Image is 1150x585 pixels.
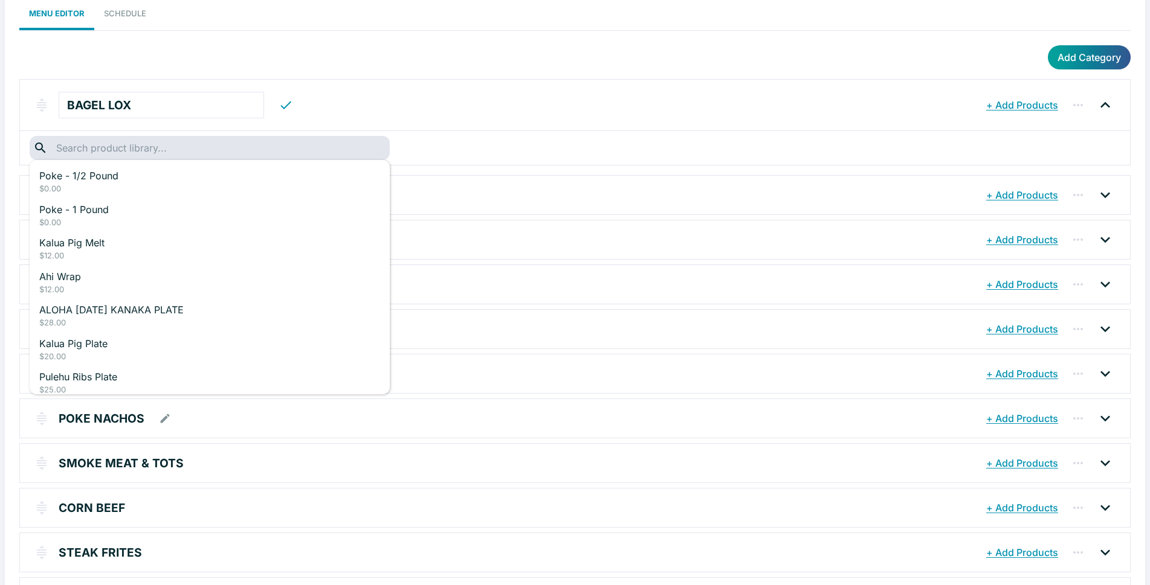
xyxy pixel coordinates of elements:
div: SMOKE MEAT & TOTS+ Add Products [20,444,1130,482]
div: CORN BEEF+ Add Products [20,488,1130,527]
p: Pulehu Ribs Plate [39,369,380,384]
p: POKE NACHOS [59,410,144,427]
button: + Add Products [983,452,1061,474]
img: drag-handle.svg [34,411,49,426]
p: $28.00 [39,317,380,329]
button: + Add Products [983,318,1061,340]
div: + Add Products [20,80,1130,131]
button: + Add Products [983,408,1061,429]
p: $12.00 [39,250,380,262]
p: $12.00 [39,284,380,296]
input: Search product library... [53,139,366,156]
img: drag-handle.svg [34,98,49,112]
div: STEAK FRITES+ Add Products [20,533,1130,572]
div: AHI BELLY+ Add Products [20,354,1130,393]
button: + Add Products [983,363,1061,385]
div: YAKITORI+ Add Products [20,220,1130,259]
button: Add Category [1048,45,1131,69]
p: SMOKE MEAT & TOTS [59,455,184,472]
p: ALOHA [DATE] KANAKA PLATE [39,302,380,317]
img: drag-handle.svg [34,456,49,470]
p: Kalua Pig Melt [39,235,380,250]
p: $0.00 [39,217,380,229]
img: drag-handle.svg [34,500,49,515]
button: + Add Products [983,542,1061,563]
button: + Add Products [983,273,1061,295]
div: POKE NACHOS+ Add Products [20,399,1130,438]
div: AVOCADO TOAST+ Add Products [20,176,1130,214]
p: $0.00 [39,183,380,195]
img: drag-handle.svg [34,545,49,560]
button: + Add Products [983,497,1061,519]
p: STEAK FRITES [59,544,142,561]
p: $25.00 [39,384,380,396]
p: CORN BEEF [59,499,125,517]
p: Ahi Wrap [39,269,380,284]
button: + Add Products [983,229,1061,251]
div: CHIRASHII+ Add Products [20,310,1130,348]
p: $20.00 [39,351,380,363]
p: Poke - 1/2 Pound [39,168,380,183]
div: LOCO MOCO+ Add Products [20,265,1130,304]
button: + Add Products [983,94,1061,116]
p: Poke - 1 Pound [39,202,380,217]
button: + Add Products [983,184,1061,206]
p: Kalua Pig Plate [39,336,380,351]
